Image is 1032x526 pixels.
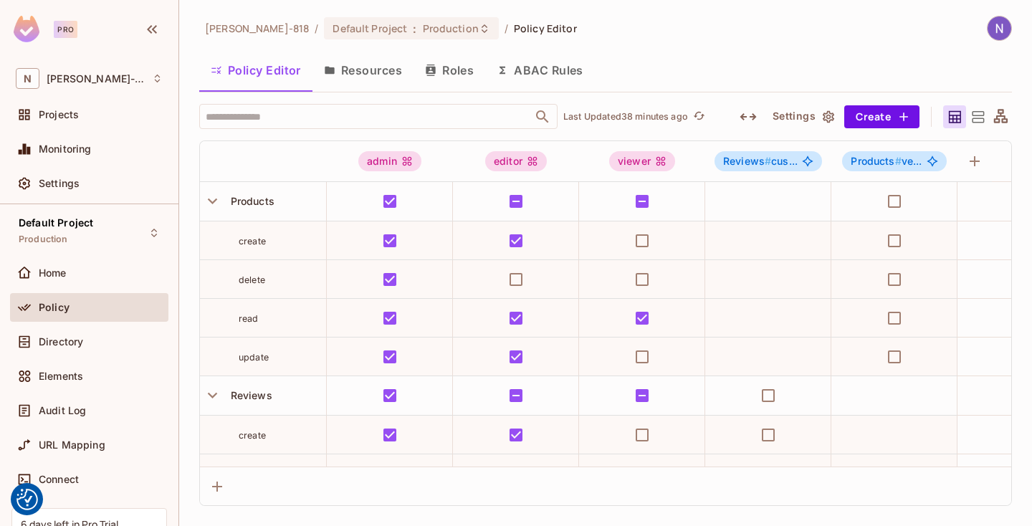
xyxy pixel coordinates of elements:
[485,151,547,171] div: editor
[47,73,145,85] span: Workspace: Nantha-818
[16,68,39,89] span: N
[39,474,79,485] span: Connect
[514,21,577,35] span: Policy Editor
[423,21,479,35] span: Production
[39,178,80,189] span: Settings
[39,336,83,348] span: Directory
[239,274,265,285] span: delete
[39,302,70,313] span: Policy
[412,23,417,34] span: :
[723,156,798,167] span: cus...
[723,155,771,167] span: Reviews
[485,52,595,88] button: ABAC Rules
[851,155,901,167] span: Products
[988,16,1011,40] img: Nantha Kumar
[199,52,312,88] button: Policy Editor
[54,21,77,38] div: Pro
[16,489,38,510] button: Consent Preferences
[16,489,38,510] img: Revisit consent button
[609,151,675,171] div: viewer
[39,109,79,120] span: Projects
[693,110,705,124] span: refresh
[205,21,309,35] span: the active workspace
[39,143,92,155] span: Monitoring
[239,236,266,247] span: create
[239,313,259,324] span: read
[851,156,922,167] span: ve...
[895,155,902,167] span: #
[333,21,407,35] span: Default Project
[315,21,318,35] li: /
[691,108,708,125] button: refresh
[239,352,269,363] span: update
[688,108,708,125] span: Click to refresh data
[532,107,553,127] button: Open
[842,151,946,171] span: Products#vendor
[765,155,771,167] span: #
[844,105,919,128] button: Create
[715,151,822,171] span: Reviews#customer
[312,52,414,88] button: Resources
[239,430,266,441] span: create
[14,16,39,42] img: SReyMgAAAABJRU5ErkJggg==
[39,405,86,416] span: Audit Log
[767,105,838,128] button: Settings
[39,267,67,279] span: Home
[225,195,274,207] span: Products
[225,389,272,401] span: Reviews
[39,370,83,382] span: Elements
[39,439,105,451] span: URL Mapping
[563,111,688,123] p: Last Updated 38 minutes ago
[358,151,421,171] div: admin
[414,52,485,88] button: Roles
[19,234,68,245] span: Production
[19,217,93,229] span: Default Project
[505,21,508,35] li: /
